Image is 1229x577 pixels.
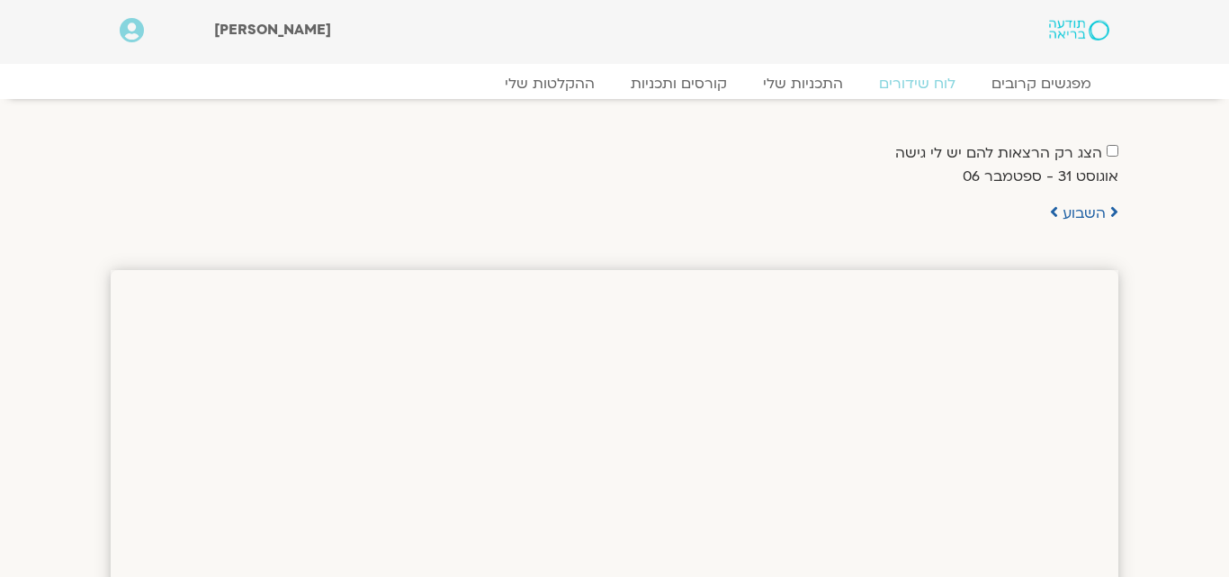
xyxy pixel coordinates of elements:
[973,75,1109,93] a: מפגשים קרובים
[745,75,861,93] a: התכניות שלי
[214,20,331,40] span: [PERSON_NAME]
[120,75,1109,93] nav: Menu
[1063,203,1106,223] a: השבוע
[895,145,1102,161] label: הצג רק הרצאות להם יש לי גישה
[487,75,613,93] a: ההקלטות שלי
[613,75,745,93] a: קורסים ותכניות
[111,165,1118,189] p: אוגוסט 31 - ספטמבר 06
[861,75,973,93] a: לוח שידורים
